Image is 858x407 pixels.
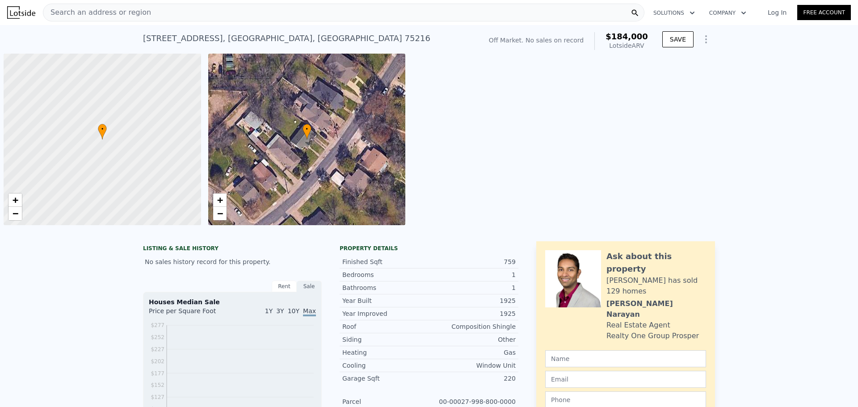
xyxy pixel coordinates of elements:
div: Houses Median Sale [149,298,316,306]
tspan: $277 [151,322,164,328]
div: Cooling [342,361,429,370]
div: Finished Sqft [342,257,429,266]
div: Roof [342,322,429,331]
div: 1 [429,283,516,292]
button: SAVE [662,31,694,47]
div: 1925 [429,296,516,305]
span: + [217,194,223,206]
button: Company [702,5,753,21]
div: Sale [297,281,322,292]
button: Solutions [646,5,702,21]
div: • [303,124,311,139]
a: Zoom out [8,207,22,220]
div: 1925 [429,309,516,318]
div: Composition Shingle [429,322,516,331]
span: Search an address or region [43,7,151,18]
tspan: $152 [151,382,164,388]
div: 00-00027-998-800-0000 [429,397,516,406]
div: Other [429,335,516,344]
div: Price per Square Foot [149,306,232,321]
input: Name [545,350,706,367]
span: 10Y [288,307,299,315]
input: Email [545,371,706,388]
tspan: $127 [151,394,164,400]
div: Bathrooms [342,283,429,292]
div: Window Unit [429,361,516,370]
div: Rent [272,281,297,292]
span: 1Y [265,307,273,315]
div: Realty One Group Prosper [606,331,699,341]
tspan: $227 [151,346,164,352]
div: Off Market. No sales on record [489,36,584,45]
tspan: $202 [151,358,164,365]
div: [STREET_ADDRESS] , [GEOGRAPHIC_DATA] , [GEOGRAPHIC_DATA] 75216 [143,32,430,45]
a: Zoom in [8,193,22,207]
div: Garage Sqft [342,374,429,383]
div: [PERSON_NAME] Narayan [606,298,706,320]
img: Lotside [7,6,35,19]
div: • [98,124,107,139]
div: Heating [342,348,429,357]
div: 1 [429,270,516,279]
div: Lotside ARV [606,41,648,50]
span: Max [303,307,316,316]
button: Show Options [697,30,715,48]
tspan: $252 [151,334,164,340]
span: 3Y [276,307,284,315]
span: − [217,208,223,219]
div: Parcel [342,397,429,406]
div: No sales history record for this property. [143,254,322,270]
a: Zoom out [213,207,227,220]
div: Real Estate Agent [606,320,670,331]
div: Year Improved [342,309,429,318]
tspan: $177 [151,370,164,377]
div: [PERSON_NAME] has sold 129 homes [606,275,706,297]
div: Bedrooms [342,270,429,279]
div: Property details [340,245,518,252]
a: Free Account [797,5,851,20]
div: 759 [429,257,516,266]
a: Log In [757,8,797,17]
span: $184,000 [606,32,648,41]
div: Gas [429,348,516,357]
span: − [13,208,18,219]
div: 220 [429,374,516,383]
span: + [13,194,18,206]
div: Year Built [342,296,429,305]
div: Ask about this property [606,250,706,275]
div: Siding [342,335,429,344]
a: Zoom in [213,193,227,207]
div: LISTING & SALE HISTORY [143,245,322,254]
span: • [303,125,311,133]
span: • [98,125,107,133]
